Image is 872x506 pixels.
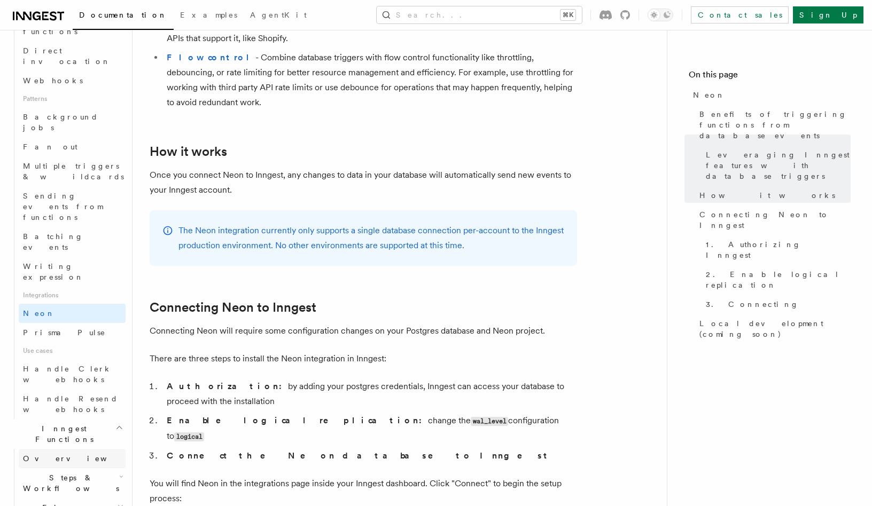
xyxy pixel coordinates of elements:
a: Batching events [19,227,126,257]
a: Neon [19,304,126,323]
span: Integrations [19,287,126,304]
a: Documentation [73,3,174,30]
a: Fan out [19,137,126,156]
a: Direct invocation [19,41,126,71]
a: Local development (coming soon) [695,314,851,344]
p: The Neon integration currently only supports a single database connection per-account to the Inng... [178,223,564,253]
li: change the configuration to [163,413,577,444]
a: Contact sales [691,6,789,23]
span: Handle Clerk webhooks [23,365,112,384]
span: Sending events from functions [23,192,103,222]
span: Use cases [19,342,126,359]
a: Connecting Neon to Inngest [150,300,316,315]
p: Connecting Neon will require some configuration changes on your Postgres database and Neon project. [150,323,577,338]
p: Once you connect Neon to Inngest, any changes to data in your database will automatically send ne... [150,168,577,197]
a: Connecting Neon to Inngest [695,205,851,235]
strong: Connect the Neon database to Inngest [167,450,551,461]
a: 3. Connecting [702,295,851,314]
a: Neon [689,85,851,105]
span: 2. Enable logical replication [706,269,851,290]
a: Flow control [167,52,255,62]
span: Handle Resend webhooks [23,394,118,414]
span: Documentation [79,11,167,19]
a: Examples [174,3,244,29]
a: Benefits of triggering functions from database events [695,105,851,145]
span: Writing expression [23,262,84,281]
button: Inngest Functions [9,419,126,449]
span: AgentKit [250,11,307,19]
span: 1. Authorizing Inngest [706,239,851,260]
li: by adding your postgres credentials, Inngest can access your database to proceed with the install... [163,379,577,409]
a: Webhooks [19,71,126,90]
span: 3. Connecting [706,299,799,310]
span: Steps & Workflows [19,472,119,494]
span: Neon [23,309,55,318]
span: Inngest Functions [9,423,115,445]
span: Connecting Neon to Inngest [699,209,851,231]
span: Webhooks [23,76,83,85]
span: Batching events [23,232,83,251]
span: Background jobs [23,113,98,132]
a: Overview [19,449,126,468]
a: AgentKit [244,3,313,29]
a: Background jobs [19,107,126,137]
span: Direct invocation [23,46,111,66]
span: Multiple triggers & wildcards [23,162,124,181]
span: Benefits of triggering functions from database events [699,109,851,141]
span: How it works [699,190,835,201]
button: Search...⌘K [377,6,582,23]
a: Leveraging Inngest features with database triggers [702,145,851,186]
a: 2. Enable logical replication [702,265,851,295]
a: Handle Resend webhooks [19,389,126,419]
p: There are three steps to install the Neon integration in Inngest: [150,351,577,366]
li: - Combine database triggers with flow control functionality like throttling, debouncing, or rate ... [163,50,577,110]
span: Neon [693,90,725,100]
span: Patterns [19,90,126,107]
button: Toggle dark mode [648,9,673,21]
a: Handle Clerk webhooks [19,359,126,389]
a: How it works [150,144,227,159]
span: Prisma Pulse [23,328,106,337]
strong: Enable logical replication: [167,415,428,425]
a: Prisma Pulse [19,323,126,342]
span: Local development (coming soon) [699,318,851,339]
code: logical [174,432,204,441]
code: wal_level [471,417,508,426]
button: Steps & Workflows [19,468,126,498]
a: Sign Up [793,6,863,23]
span: Examples [180,11,237,19]
span: Leveraging Inngest features with database triggers [706,149,851,181]
a: Writing expression [19,257,126,287]
a: Sending events from functions [19,186,126,227]
a: Multiple triggers & wildcards [19,156,126,186]
span: Fan out [23,143,77,151]
kbd: ⌘K [560,10,575,20]
strong: Authorization: [167,381,288,391]
span: Overview [23,454,133,463]
p: You will find Neon in the integrations page inside your Inngest dashboard. Click "Connect" to beg... [150,476,577,506]
a: How it works [695,186,851,205]
a: 1. Authorizing Inngest [702,235,851,265]
h4: On this page [689,68,851,85]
